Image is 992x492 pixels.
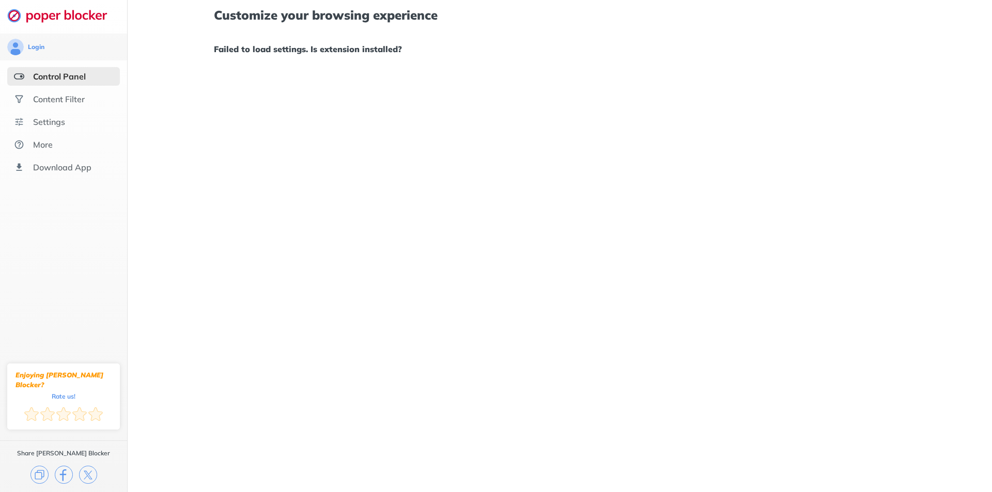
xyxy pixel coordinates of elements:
[33,117,65,127] div: Settings
[14,139,24,150] img: about.svg
[33,139,53,150] div: More
[55,466,73,484] img: facebook.svg
[16,370,112,390] div: Enjoying [PERSON_NAME] Blocker?
[14,71,24,82] img: features-selected.svg
[214,8,905,22] h1: Customize your browsing experience
[14,162,24,172] img: download-app.svg
[14,117,24,127] img: settings.svg
[28,43,44,51] div: Login
[214,42,905,56] h1: Failed to load settings. Is extension installed?
[30,466,49,484] img: copy.svg
[33,94,85,104] div: Content Filter
[79,466,97,484] img: x.svg
[33,162,91,172] div: Download App
[7,39,24,55] img: avatar.svg
[7,8,118,23] img: logo-webpage.svg
[17,449,110,457] div: Share [PERSON_NAME] Blocker
[14,94,24,104] img: social.svg
[33,71,86,82] div: Control Panel
[52,394,75,399] div: Rate us!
